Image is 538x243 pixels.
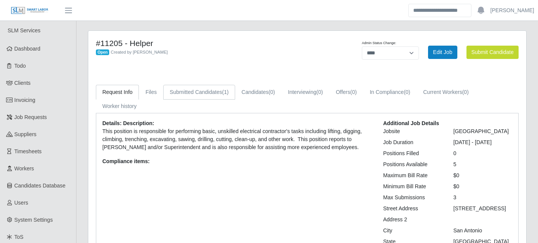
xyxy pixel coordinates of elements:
[139,85,163,100] a: Files
[377,160,448,168] div: Positions Available
[408,4,471,17] input: Search
[362,41,396,46] label: Admin Status Change:
[404,89,410,95] span: (0)
[269,89,275,95] span: (0)
[96,49,109,56] span: Open
[377,205,448,213] div: Street Address
[377,127,448,135] div: Jobsite
[448,172,518,179] div: $0
[102,120,122,126] b: Details:
[462,89,469,95] span: (0)
[329,85,363,100] a: Offers
[14,131,37,137] span: Suppliers
[448,205,518,213] div: [STREET_ADDRESS]
[490,6,534,14] a: [PERSON_NAME]
[377,194,448,202] div: Max Submissions
[14,217,53,223] span: System Settings
[123,120,154,126] b: Description:
[448,194,518,202] div: 3
[466,46,519,59] button: Submit Candidate
[96,85,139,100] a: Request Info
[8,27,40,33] span: SLM Services
[14,200,29,206] span: Users
[377,138,448,146] div: Job Duration
[417,85,475,100] a: Current Workers
[383,120,439,126] b: Additional Job Details
[448,183,518,191] div: $0
[96,38,338,48] h4: #11205 - Helper
[377,216,448,224] div: Address 2
[102,158,150,164] b: Compliance items:
[163,85,235,100] a: Submitted Candidates
[377,149,448,157] div: Positions Filled
[111,50,168,54] span: Created by [PERSON_NAME]
[428,46,457,59] a: Edit Job
[448,127,518,135] div: [GEOGRAPHIC_DATA]
[363,85,417,100] a: In Compliance
[14,63,26,69] span: Todo
[448,138,518,146] div: [DATE] - [DATE]
[14,165,34,172] span: Workers
[14,114,47,120] span: Job Requests
[350,89,357,95] span: (0)
[14,46,41,52] span: Dashboard
[377,227,448,235] div: City
[14,183,66,189] span: Candidates Database
[14,148,42,154] span: Timesheets
[222,89,229,95] span: (1)
[14,234,24,240] span: ToS
[14,97,35,103] span: Invoicing
[448,149,518,157] div: 0
[448,227,518,235] div: San Antonio
[448,160,518,168] div: 5
[102,127,372,151] p: This position is responsible for performing basic, unskilled electrical contractor's tasks includ...
[14,80,31,86] span: Clients
[11,6,49,15] img: SLM Logo
[282,85,329,100] a: Interviewing
[377,172,448,179] div: Maximum Bill Rate
[377,183,448,191] div: Minimum Bill Rate
[317,89,323,95] span: (0)
[96,99,143,114] a: Worker history
[235,85,282,100] a: Candidates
